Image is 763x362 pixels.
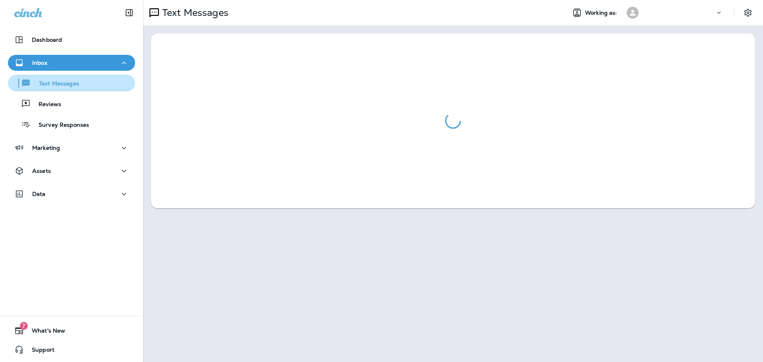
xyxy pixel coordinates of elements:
[8,140,135,156] button: Marketing
[32,60,47,66] p: Inbox
[159,7,229,19] p: Text Messages
[8,32,135,48] button: Dashboard
[8,342,135,358] button: Support
[32,37,62,43] p: Dashboard
[118,5,140,21] button: Collapse Sidebar
[8,163,135,179] button: Assets
[32,191,46,197] p: Data
[31,101,61,108] p: Reviews
[8,95,135,112] button: Reviews
[741,6,755,20] button: Settings
[8,55,135,71] button: Inbox
[8,323,135,339] button: 7What's New
[8,186,135,202] button: Data
[585,10,619,16] span: Working as:
[8,75,135,91] button: Text Messages
[32,145,60,151] p: Marketing
[24,347,54,356] span: Support
[20,322,28,330] span: 7
[8,116,135,133] button: Survey Responses
[31,122,89,129] p: Survey Responses
[24,327,65,337] span: What's New
[32,168,51,174] p: Assets
[31,80,79,88] p: Text Messages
